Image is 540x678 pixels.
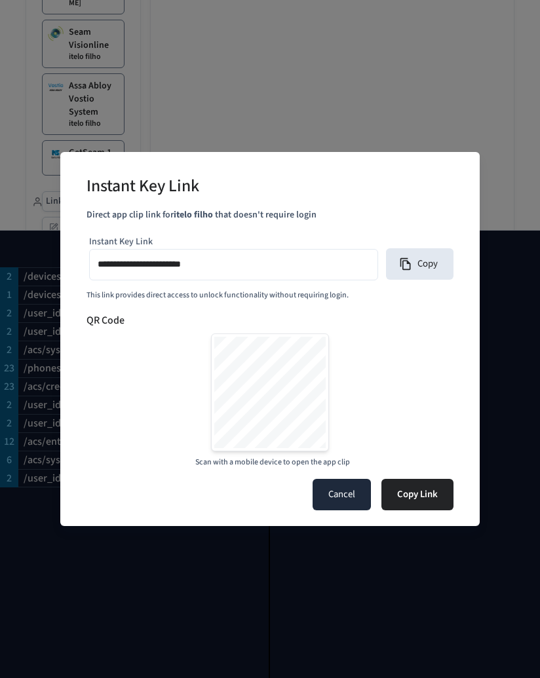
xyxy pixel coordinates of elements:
[87,290,349,301] span: This link provides direct access to unlock functionality without requiring login.
[87,168,199,208] h2: Instant Key Link
[89,235,153,248] label: Instant Key Link
[386,248,453,280] button: Copy
[174,208,213,221] strong: itelo filho
[195,457,350,468] span: Scan with a mobile device to open the app clip
[87,208,453,222] p: Direct app clip link for that doesn't require login
[87,312,453,328] h6: QR Code
[313,479,371,510] button: Cancel
[381,479,453,510] button: Copy Link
